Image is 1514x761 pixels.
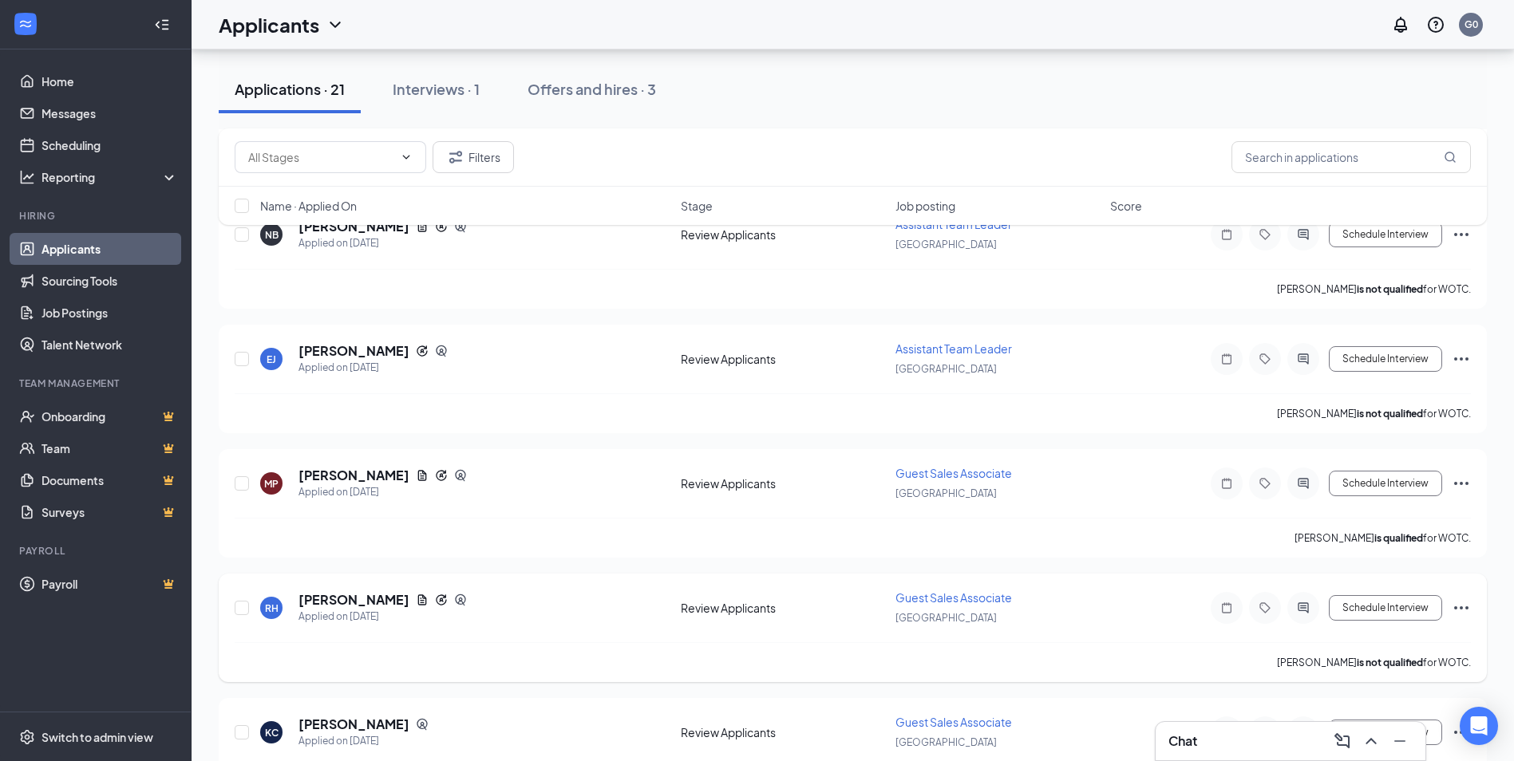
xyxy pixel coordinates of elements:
[42,65,178,97] a: Home
[1387,728,1413,754] button: Minimize
[416,345,429,357] svg: Reapply
[1329,346,1442,372] button: Schedule Interview
[1294,353,1313,365] svg: ActiveChat
[248,148,393,166] input: All Stages
[1231,141,1471,173] input: Search in applications
[1217,601,1236,614] svg: Note
[528,79,656,99] div: Offers and hires · 3
[19,729,35,745] svg: Settings
[454,593,467,606] svg: SourcingTools
[326,15,345,34] svg: ChevronDown
[435,593,448,606] svg: Reapply
[1333,731,1352,751] svg: ComposeMessage
[19,169,35,185] svg: Analysis
[435,345,448,357] svg: SourcingTools
[1330,728,1355,754] button: ComposeMessage
[446,148,465,167] svg: Filter
[1255,353,1275,365] svg: Tag
[1217,477,1236,490] svg: Note
[265,601,279,615] div: RH
[1329,720,1442,745] button: Schedule Interview
[42,432,178,464] a: TeamCrown
[19,544,175,558] div: Payroll
[260,198,357,214] span: Name · Applied On
[298,609,467,625] div: Applied on [DATE]
[1390,731,1409,751] svg: Minimize
[1168,732,1197,750] h3: Chat
[1452,598,1471,617] svg: Ellipses
[1255,477,1275,490] svg: Tag
[1452,474,1471,493] svg: Ellipses
[1277,407,1471,420] p: [PERSON_NAME] for WOTC.
[42,464,178,496] a: DocumentsCrown
[895,487,997,499] span: [GEOGRAPHIC_DATA]
[18,16,34,32] svg: WorkstreamLogo
[1465,18,1478,31] div: G0
[42,496,178,528] a: SurveysCrown
[895,239,997,250] span: [GEOGRAPHIC_DATA]
[681,198,713,214] span: Stage
[42,329,178,361] a: Talent Network
[298,591,409,609] h5: [PERSON_NAME]
[298,360,448,376] div: Applied on [DATE]
[298,342,409,360] h5: [PERSON_NAME]
[681,351,886,367] div: Review Applicants
[393,79,480,99] div: Interviews · 1
[681,475,886,491] div: Review Applicants
[681,600,886,616] div: Review Applicants
[42,97,178,129] a: Messages
[42,233,178,265] a: Applicants
[1374,532,1423,544] b: is qualified
[154,17,170,33] svg: Collapse
[1426,15,1445,34] svg: QuestionInfo
[1460,707,1498,745] div: Open Intercom Messenger
[298,716,409,733] h5: [PERSON_NAME]
[1444,151,1457,164] svg: MagnifyingGlass
[1357,408,1423,420] b: is not qualified
[1358,728,1384,754] button: ChevronUp
[895,341,1012,356] span: Assistant Team Leader
[1294,601,1313,614] svg: ActiveChat
[19,209,175,223] div: Hiring
[1217,353,1236,365] svg: Note
[1294,477,1313,490] svg: ActiveChat
[42,297,178,329] a: Job Postings
[400,151,413,164] svg: ChevronDown
[895,466,1012,480] span: Guest Sales Associate
[433,141,514,173] button: Filter Filters
[235,79,345,99] div: Applications · 21
[264,477,279,491] div: MP
[895,590,1012,605] span: Guest Sales Associate
[1329,471,1442,496] button: Schedule Interview
[1452,349,1471,369] svg: Ellipses
[1362,731,1381,751] svg: ChevronUp
[435,469,448,482] svg: Reapply
[895,736,997,748] span: [GEOGRAPHIC_DATA]
[895,612,997,624] span: [GEOGRAPHIC_DATA]
[298,484,467,500] div: Applied on [DATE]
[42,568,178,600] a: PayrollCrown
[1277,282,1471,296] p: [PERSON_NAME] for WOTC.
[416,718,429,731] svg: SourcingTools
[42,169,179,185] div: Reporting
[298,467,409,484] h5: [PERSON_NAME]
[298,733,429,749] div: Applied on [DATE]
[1329,595,1442,621] button: Schedule Interview
[895,715,1012,729] span: Guest Sales Associate
[1255,601,1275,614] svg: Tag
[265,726,279,739] div: KC
[219,11,319,38] h1: Applicants
[1391,15,1410,34] svg: Notifications
[1110,198,1142,214] span: Score
[19,377,175,390] div: Team Management
[42,400,178,432] a: OnboardingCrown
[298,235,467,251] div: Applied on [DATE]
[681,724,886,740] div: Review Applicants
[895,198,955,214] span: Job posting
[267,353,276,366] div: EJ
[1277,656,1471,669] p: [PERSON_NAME] for WOTC.
[416,593,429,606] svg: Document
[42,265,178,297] a: Sourcing Tools
[1357,657,1423,668] b: is not qualified
[416,469,429,482] svg: Document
